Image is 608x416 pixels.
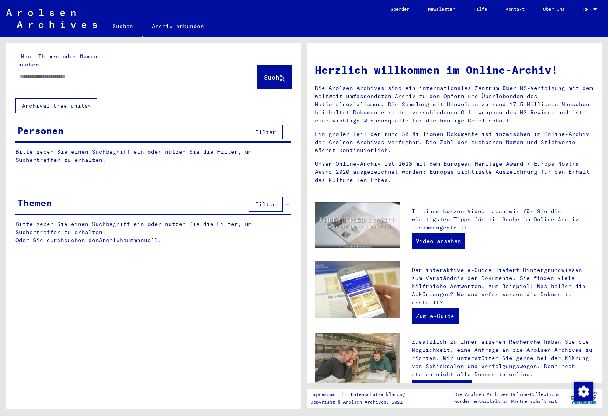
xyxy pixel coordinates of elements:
a: Zum e-Guide [412,308,459,324]
img: yv_logo.png [569,388,598,408]
div: Zustimmung ändern [574,382,593,401]
p: Bitte geben Sie einen Suchbegriff ein oder nutzen Sie die Filter, um Suchertreffer zu erhalten. O... [15,220,291,245]
span: Filter [255,129,276,136]
a: Archiv erkunden [143,17,213,36]
img: Arolsen_neg.svg [6,9,97,28]
img: video.jpg [315,202,400,248]
p: Copyright © Arolsen Archives, 2021 [311,399,414,406]
img: eguide.jpg [315,261,400,318]
a: Anfrage stellen [412,380,472,396]
img: Zustimmung ändern [574,382,593,401]
span: DE [583,7,592,12]
mat-label: Nach Themen oder Namen suchen [18,53,97,68]
h1: Herzlich willkommen im Online-Archiv! [315,62,594,78]
a: Impressum [311,391,341,399]
div: Themen [17,196,52,210]
p: In einem kurzen Video haben wir für Sie die wichtigsten Tipps für die Suche im Online-Archiv zusa... [412,207,594,232]
img: inquiries.jpg [315,333,400,390]
a: Video ansehen [412,233,465,249]
button: Filter [249,125,283,139]
span: Suche [264,73,283,81]
div: | [311,391,414,399]
button: Suche [257,65,291,89]
p: Zusätzlich zu Ihrer eigenen Recherche haben Sie die Möglichkeit, eine Anfrage an die Arolsen Arch... [412,338,594,379]
a: Suchen [103,17,143,37]
a: Datenschutzerklärung [345,391,414,399]
p: Der interaktive e-Guide liefert Hintergrundwissen zum Verständnis der Dokumente. Sie finden viele... [412,266,594,307]
span: Filter [255,201,276,208]
p: Die Arolsen Archives sind ein internationales Zentrum über NS-Verfolgung mit dem weltweit umfasse... [315,84,594,125]
p: Unser Online-Archiv ist 2020 mit dem European Heritage Award / Europa Nostra Award 2020 ausgezeic... [315,160,594,184]
p: wurden entwickelt in Partnerschaft mit [454,398,560,405]
div: Personen [17,124,64,138]
p: Ein großer Teil der rund 30 Millionen Dokumente ist inzwischen im Online-Archiv der Arolsen Archi... [315,130,594,155]
a: Archivbaum [99,237,134,244]
button: Filter [249,197,283,212]
button: Archival tree units [15,98,97,113]
p: Die Arolsen Archives Online-Collections [454,391,560,398]
p: Bitte geben Sie einen Suchbegriff ein oder nutzen Sie die Filter, um Suchertreffer zu erhalten. [15,148,291,164]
